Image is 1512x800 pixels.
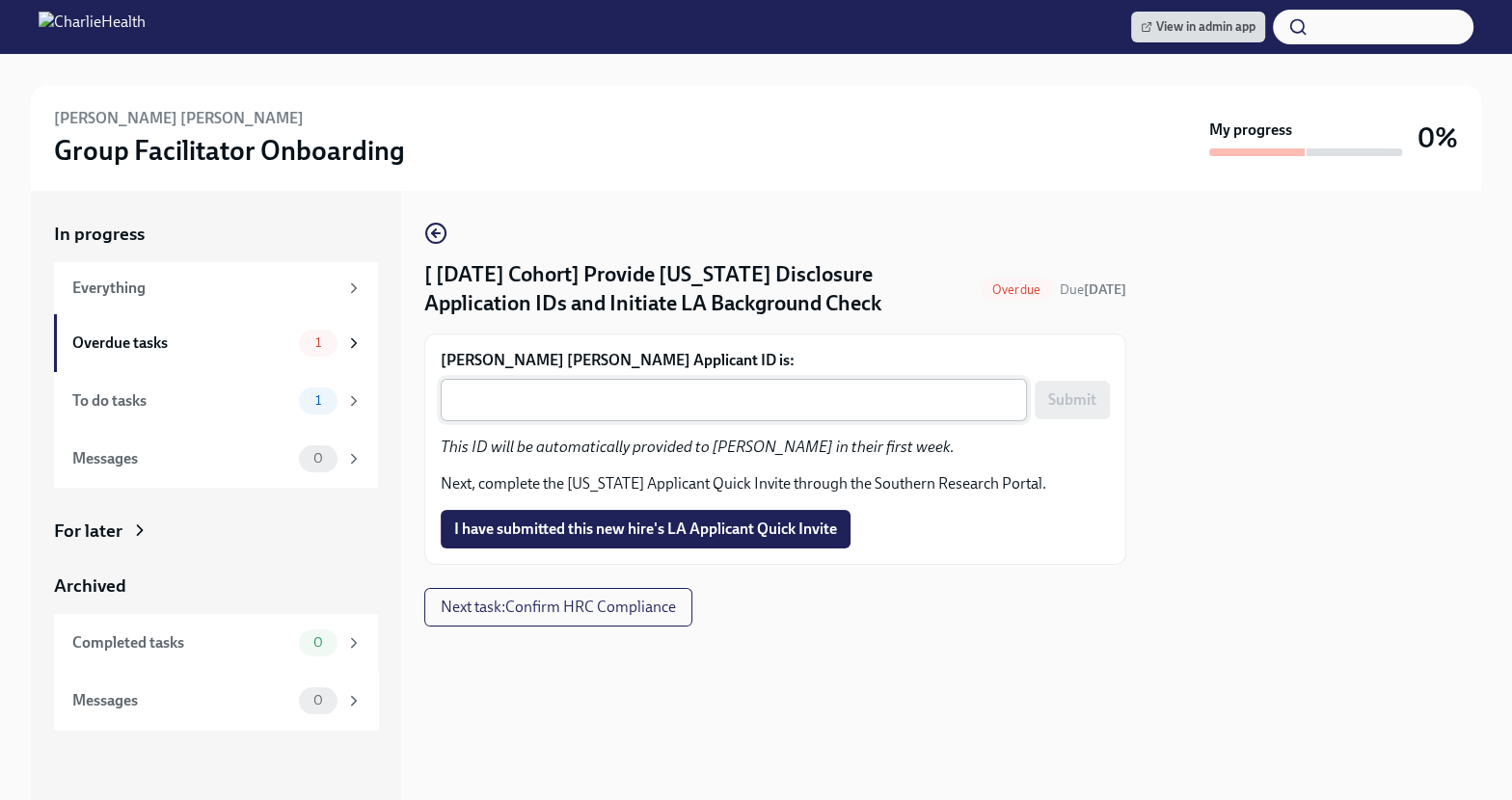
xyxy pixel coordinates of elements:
a: View in admin app [1131,12,1265,42]
h3: 0% [1417,120,1458,155]
span: 0 [302,451,335,466]
div: To do tasks [72,390,291,412]
button: Next task:Confirm HRC Compliance [424,588,692,627]
a: To do tasks1 [54,372,378,430]
a: Archived [54,573,378,599]
span: View in admin app [1141,17,1255,37]
strong: My progress [1209,120,1292,141]
span: 1 [304,393,333,408]
span: I have submitted this new hire's LA Applicant Quick Invite [454,520,837,539]
span: 0 [302,693,335,707]
a: In progress [54,222,378,247]
div: Messages [72,448,291,469]
span: Next task : Confirm HRC Compliance [441,598,676,617]
div: Overdue tasks [72,333,291,354]
div: Completed tasks [72,632,291,653]
span: Overdue [981,282,1052,297]
em: This ID will be automatically provided to [PERSON_NAME] in their first week. [441,438,955,456]
a: Everything [54,262,378,314]
span: September 10th, 2025 10:00 [1060,280,1126,299]
div: For later [54,519,122,544]
a: Messages0 [54,430,378,488]
h3: Group Facilitator Onboarding [54,133,405,168]
a: Completed tasks0 [54,614,378,672]
strong: [DATE] [1084,281,1126,298]
label: [PERSON_NAME] [PERSON_NAME] Applicant ID is: [441,350,1110,371]
button: I have submitted this new hire's LA Applicant Quick Invite [441,510,850,548]
h6: [PERSON_NAME] [PERSON_NAME] [54,108,304,129]
img: CharlieHealth [39,12,146,42]
a: Overdue tasks1 [54,314,378,372]
div: Messages [72,690,291,711]
h4: [ [DATE] Cohort] Provide [US_STATE] Disclosure Application IDs and Initiate LA Background Check [424,260,973,318]
span: 0 [302,635,335,650]
a: For later [54,519,378,544]
span: 1 [304,335,333,350]
p: Next, complete the [US_STATE] Applicant Quick Invite through the Southern Research Portal. [441,473,1110,494]
span: Due [1060,281,1126,298]
a: Messages0 [54,672,378,730]
div: Everything [72,278,337,299]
